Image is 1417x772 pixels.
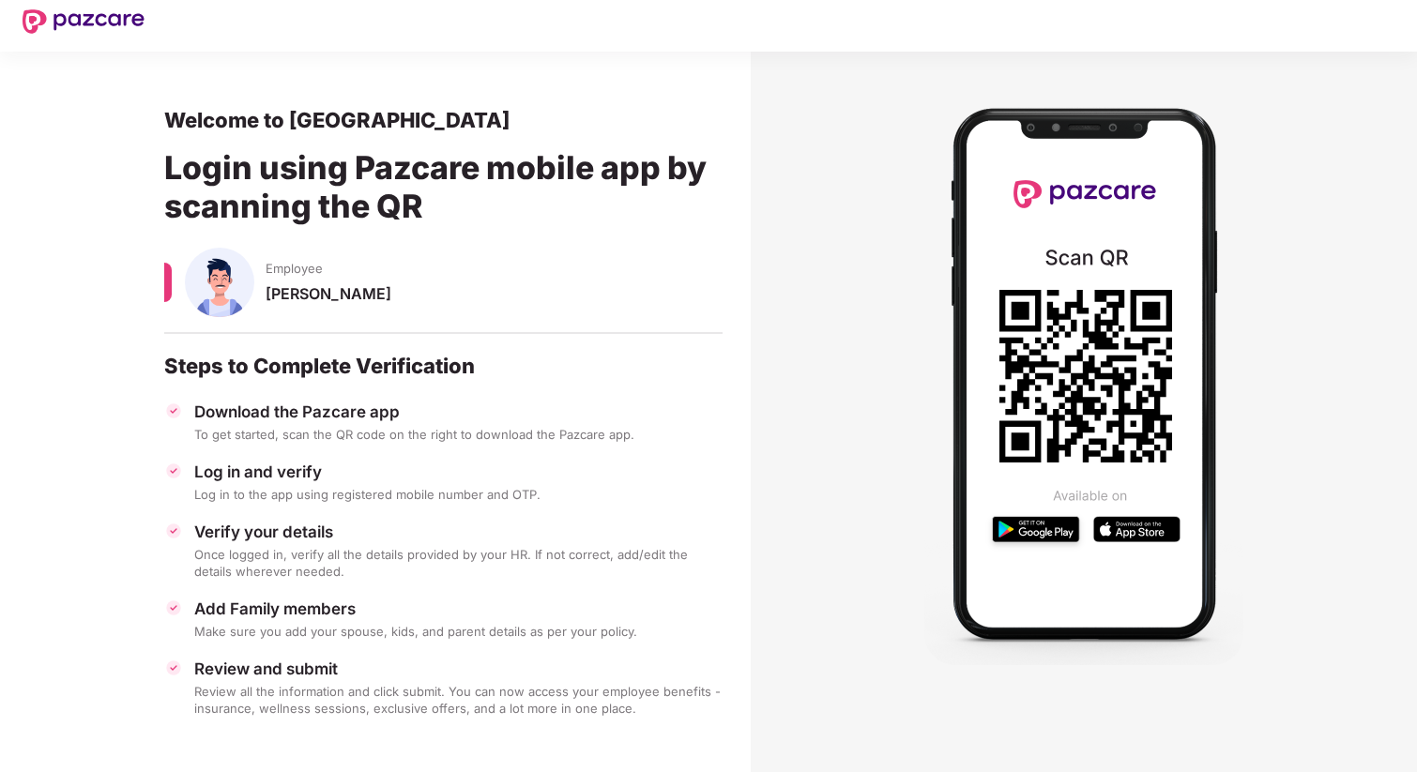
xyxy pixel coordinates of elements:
[164,353,723,379] div: Steps to Complete Verification
[194,598,723,619] div: Add Family members
[194,426,723,443] div: To get started, scan the QR code on the right to download the Pazcare app.
[266,260,323,277] span: Employee
[194,683,723,717] div: Review all the information and click submit. You can now access your employee benefits - insuranc...
[164,133,723,248] div: Login using Pazcare mobile app by scanning the QR
[164,522,183,540] img: svg+xml;base64,PHN2ZyBpZD0iVGljay0zMngzMiIgeG1sbnM9Imh0dHA6Ly93d3cudzMub3JnLzIwMDAvc3ZnIiB3aWR0aD...
[164,658,183,677] img: svg+xml;base64,PHN2ZyBpZD0iVGljay0zMngzMiIgeG1sbnM9Imh0dHA6Ly93d3cudzMub3JnLzIwMDAvc3ZnIiB3aWR0aD...
[164,401,183,420] img: svg+xml;base64,PHN2ZyBpZD0iVGljay0zMngzMiIgeG1sbnM9Imh0dHA6Ly93d3cudzMub3JnLzIwMDAvc3ZnIiB3aWR0aD...
[194,546,723,580] div: Once logged in, verify all the details provided by your HR. If not correct, add/edit the details ...
[194,623,723,640] div: Make sure you add your spouse, kids, and parent details as per your policy.
[924,83,1243,665] img: Mobile
[185,248,254,317] img: svg+xml;base64,PHN2ZyBpZD0iU3BvdXNlX01hbGUiIHhtbG5zPSJodHRwOi8vd3d3LnczLm9yZy8yMDAwL3N2ZyIgeG1sbn...
[23,9,145,34] img: New Pazcare Logo
[164,107,723,133] div: Welcome to [GEOGRAPHIC_DATA]
[266,284,723,321] div: [PERSON_NAME]
[194,401,723,422] div: Download the Pazcare app
[194,462,723,482] div: Log in and verify
[194,658,723,679] div: Review and submit
[164,462,183,480] img: svg+xml;base64,PHN2ZyBpZD0iVGljay0zMngzMiIgeG1sbnM9Imh0dHA6Ly93d3cudzMub3JnLzIwMDAvc3ZnIiB3aWR0aD...
[194,522,723,542] div: Verify your details
[194,486,723,503] div: Log in to the app using registered mobile number and OTP.
[164,598,183,617] img: svg+xml;base64,PHN2ZyBpZD0iVGljay0zMngzMiIgeG1sbnM9Imh0dHA6Ly93d3cudzMub3JnLzIwMDAvc3ZnIiB3aWR0aD...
